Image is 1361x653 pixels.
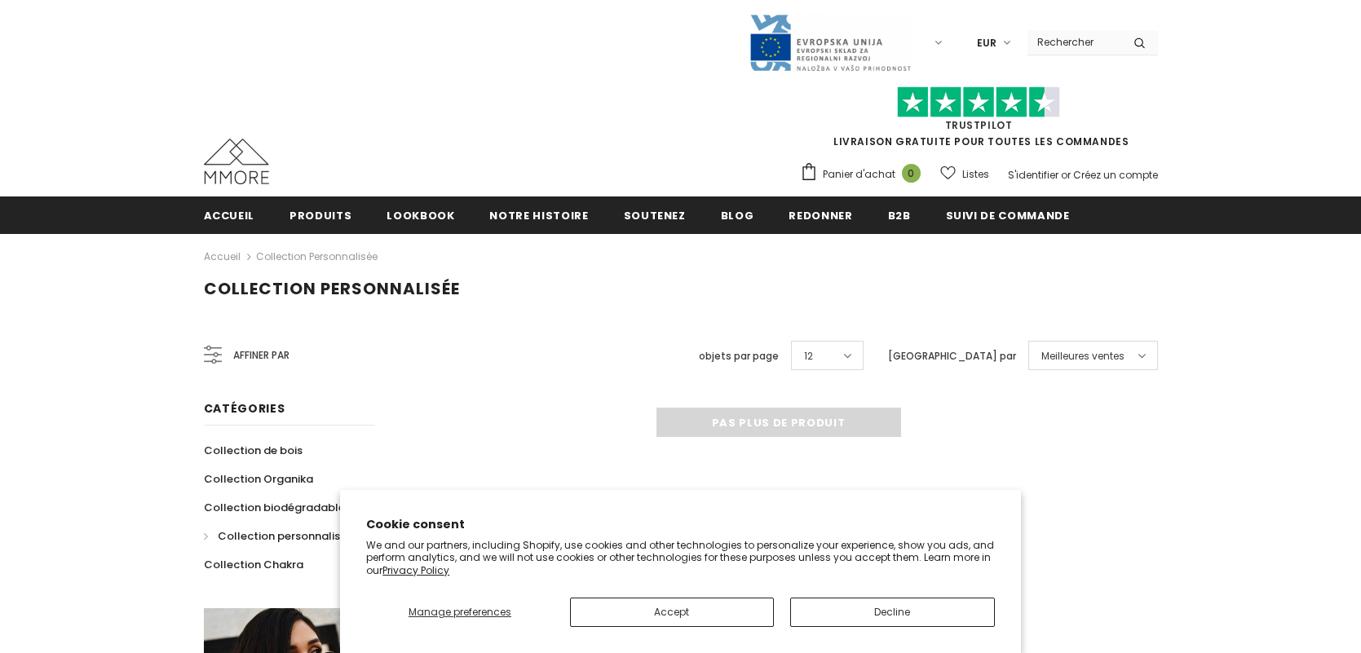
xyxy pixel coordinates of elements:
[699,348,779,364] label: objets par page
[489,208,588,223] span: Notre histoire
[204,500,345,515] span: Collection biodégradable
[800,94,1158,148] span: LIVRAISON GRATUITE POUR TOUTES LES COMMANDES
[204,247,241,267] a: Accueil
[946,208,1070,223] span: Suivi de commande
[204,493,345,522] a: Collection biodégradable
[945,118,1013,132] a: TrustPilot
[204,443,303,458] span: Collection de bois
[218,528,353,544] span: Collection personnalisée
[749,13,912,73] img: Javni Razpis
[946,196,1070,233] a: Suivi de commande
[204,139,269,184] img: Cas MMORE
[204,557,303,572] span: Collection Chakra
[749,35,912,49] a: Javni Razpis
[962,166,989,183] span: Listes
[256,249,378,263] a: Collection personnalisée
[888,196,911,233] a: B2B
[624,208,686,223] span: soutenez
[204,196,255,233] a: Accueil
[409,605,511,619] span: Manage preferences
[823,166,895,183] span: Panier d'achat
[902,164,921,183] span: 0
[977,35,996,51] span: EUR
[721,196,754,233] a: Blog
[1041,348,1125,364] span: Meilleures ventes
[204,471,313,487] span: Collection Organika
[289,208,351,223] span: Produits
[204,277,460,300] span: Collection personnalisée
[789,208,852,223] span: Redonner
[888,208,911,223] span: B2B
[204,522,353,550] a: Collection personnalisée
[897,86,1060,118] img: Faites confiance aux étoiles pilotes
[1073,168,1158,182] a: Créez un compte
[570,598,775,627] button: Accept
[387,196,454,233] a: Lookbook
[204,550,303,579] a: Collection Chakra
[204,465,313,493] a: Collection Organika
[789,196,852,233] a: Redonner
[366,539,995,577] p: We and our partners, including Shopify, use cookies and other technologies to personalize your ex...
[1061,168,1071,182] span: or
[233,346,289,364] span: Affiner par
[721,208,754,223] span: Blog
[366,516,995,533] h2: Cookie consent
[382,563,449,577] a: Privacy Policy
[366,598,553,627] button: Manage preferences
[204,400,285,417] span: Catégories
[790,598,995,627] button: Decline
[804,348,813,364] span: 12
[800,162,929,187] a: Panier d'achat 0
[1027,30,1121,54] input: Search Site
[289,196,351,233] a: Produits
[940,160,989,188] a: Listes
[624,196,686,233] a: soutenez
[204,436,303,465] a: Collection de bois
[888,348,1016,364] label: [GEOGRAPHIC_DATA] par
[204,208,255,223] span: Accueil
[1008,168,1058,182] a: S'identifier
[489,196,588,233] a: Notre histoire
[387,208,454,223] span: Lookbook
